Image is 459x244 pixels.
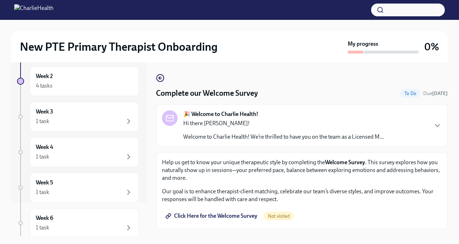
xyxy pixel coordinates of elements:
[36,117,49,125] div: 1 task
[17,137,139,167] a: Week 41 task
[162,188,442,203] p: Our goal is to enhance therapist-client matching, celebrate our team’s diverse styles, and improv...
[162,209,262,223] a: Click Here for the Welcome Survey
[36,224,49,232] div: 1 task
[183,110,258,118] strong: 🎉 Welcome to Charlie Health!
[20,40,218,54] h2: New PTE Primary Therapist Onboarding
[17,173,139,203] a: Week 51 task
[348,40,378,48] strong: My progress
[183,133,384,141] p: Welcome to Charlie Health! We’re thrilled to have you on the team as a Licensed M...
[432,90,448,96] strong: [DATE]
[423,90,448,97] span: September 10th, 2025 08:00
[156,88,258,99] h4: Complete our Welcome Survey
[36,179,53,187] h6: Week 5
[423,90,448,96] span: Due
[162,159,442,182] p: Help us get to know your unique therapeutic style by completing the . This survey explores how yo...
[264,213,294,219] span: Not visited
[36,188,49,196] div: 1 task
[17,102,139,132] a: Week 31 task
[325,159,365,166] strong: Welcome Survey
[424,40,439,53] h3: 0%
[183,120,384,127] p: Hi there [PERSON_NAME]!
[36,143,53,151] h6: Week 4
[36,82,52,90] div: 4 tasks
[36,214,53,222] h6: Week 6
[17,208,139,238] a: Week 61 task
[400,91,420,96] span: To Do
[17,66,139,96] a: Week 24 tasks
[14,4,54,16] img: CharlieHealth
[36,153,49,161] div: 1 task
[36,72,53,80] h6: Week 2
[167,212,257,220] span: Click Here for the Welcome Survey
[36,108,53,116] h6: Week 3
